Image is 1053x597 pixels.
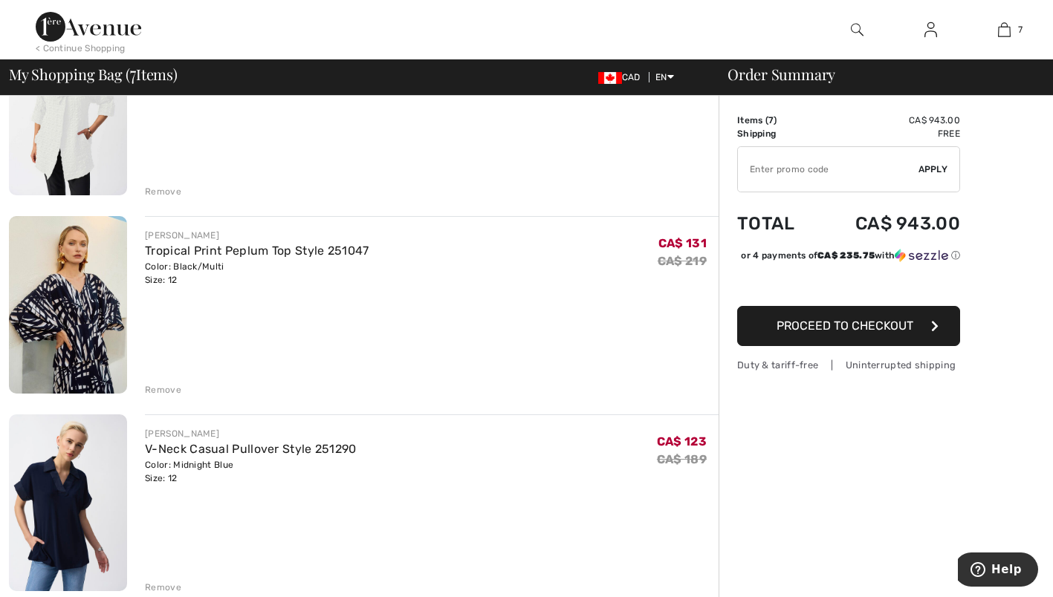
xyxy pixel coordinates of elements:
img: 1ère Avenue [36,12,141,42]
td: CA$ 943.00 [816,114,960,127]
span: EN [655,72,674,82]
span: 7 [130,63,136,82]
input: Promo code [738,147,918,192]
img: Canadian Dollar [598,72,622,84]
span: CA$ 123 [657,434,707,448]
span: Proceed to Checkout [777,319,913,333]
div: [PERSON_NAME] [145,427,357,440]
div: or 4 payments of with [741,249,960,262]
span: CA$ 131 [658,236,707,250]
span: My Shopping Bag ( Items) [9,67,178,82]
div: < Continue Shopping [36,42,126,55]
div: or 4 payments ofCA$ 235.75withSezzle Click to learn more about Sezzle [737,249,960,267]
button: Proceed to Checkout [737,306,960,346]
span: 7 [1018,23,1023,36]
div: Remove [145,383,181,397]
iframe: PayPal-paypal [737,267,960,301]
a: Sign In [913,21,949,39]
img: Tropical Print Peplum Top Style 251047 [9,216,127,394]
td: Free [816,127,960,140]
span: CAD [598,72,647,82]
div: [PERSON_NAME] [145,229,369,242]
div: Color: Midnight Blue Size: 12 [145,458,357,485]
span: Apply [918,163,948,176]
a: V-Neck Casual Pullover Style 251290 [145,442,357,456]
img: Sezzle [895,249,948,262]
div: Remove [145,581,181,594]
span: 7 [768,115,774,125]
s: CA$ 219 [658,254,707,268]
td: Total [737,198,816,249]
img: Textured Cowl Neck Jacket Style 251234 [9,19,127,195]
div: Order Summary [710,67,1044,82]
img: My Info [924,21,937,39]
td: CA$ 943.00 [816,198,960,249]
span: CA$ 235.75 [817,250,875,261]
img: My Bag [998,21,1011,39]
a: 7 [968,21,1040,39]
img: search the website [851,21,864,39]
img: V-Neck Casual Pullover Style 251290 [9,414,127,591]
div: Duty & tariff-free | Uninterrupted shipping [737,358,960,372]
div: Remove [145,185,181,198]
td: Shipping [737,127,816,140]
s: CA$ 189 [657,452,707,466]
a: Tropical Print Peplum Top Style 251047 [145,244,369,258]
iframe: Opens a widget where you can find more information [958,552,1038,590]
td: Items ( ) [737,114,816,127]
div: Color: Black/Multi Size: 12 [145,260,369,287]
